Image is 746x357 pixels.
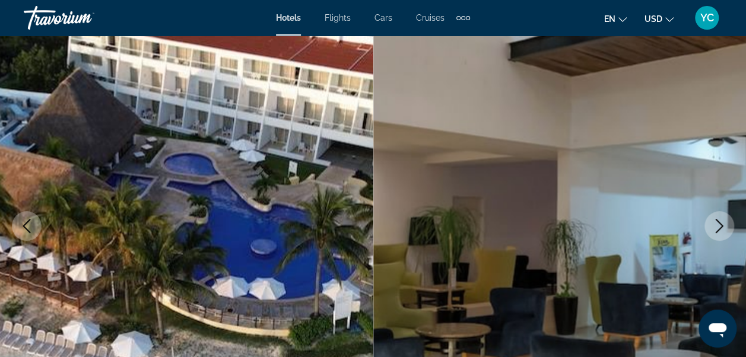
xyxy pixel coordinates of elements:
[325,13,351,23] a: Flights
[704,211,734,241] button: Next image
[645,10,674,27] button: Change currency
[12,211,42,241] button: Previous image
[416,13,445,23] a: Cruises
[604,14,615,24] span: en
[645,14,662,24] span: USD
[24,2,142,33] a: Travorium
[691,5,722,30] button: User Menu
[700,12,714,24] span: YC
[456,8,470,27] button: Extra navigation items
[699,310,737,348] iframe: Button to launch messaging window
[374,13,392,23] a: Cars
[276,13,301,23] a: Hotels
[604,10,627,27] button: Change language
